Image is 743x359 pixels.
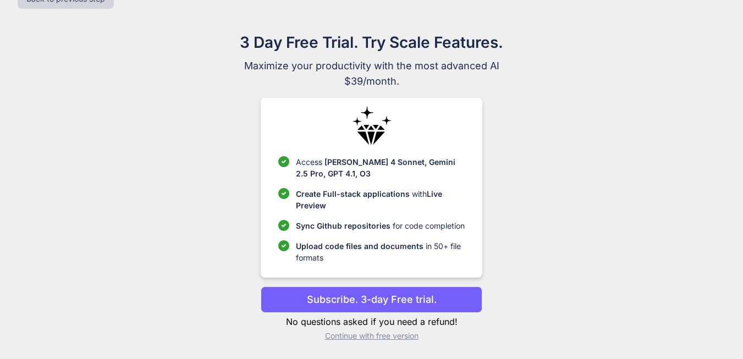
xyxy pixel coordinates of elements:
img: checklist [278,188,289,199]
p: Continue with free version [261,330,482,341]
h1: 3 Day Free Trial. Try Scale Features. [187,31,557,54]
p: with [296,188,465,211]
p: for code completion [296,220,465,231]
span: [PERSON_NAME] 4 Sonnet, Gemini 2.5 Pro, GPT 4.1, O3 [296,157,455,178]
button: Subscribe. 3-day Free trial. [261,286,482,313]
img: checklist [278,156,289,167]
p: Subscribe. 3-day Free trial. [307,292,437,307]
p: Access [296,156,465,179]
span: Upload code files and documents [296,241,423,251]
span: Create Full-stack applications [296,189,412,198]
img: checklist [278,220,289,231]
span: Maximize your productivity with the most advanced AI [187,58,557,74]
span: Sync Github repositories [296,221,390,230]
img: checklist [278,240,289,251]
p: No questions asked if you need a refund! [261,315,482,328]
p: in 50+ file formats [296,240,465,263]
span: $39/month. [187,74,557,89]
